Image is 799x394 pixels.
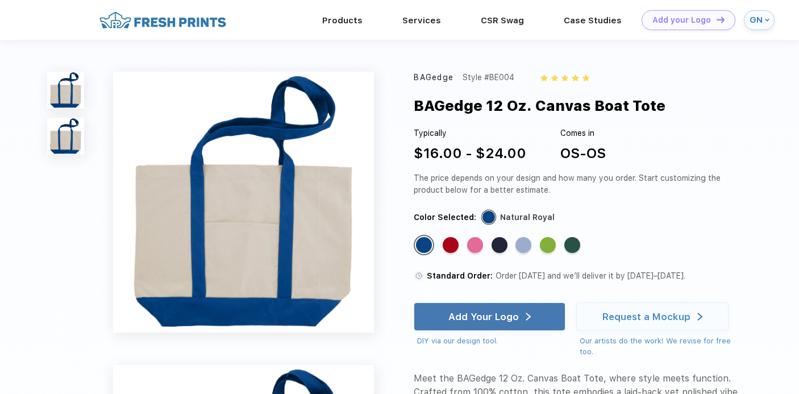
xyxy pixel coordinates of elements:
[448,311,519,322] div: Add Your Logo
[496,271,685,280] span: Order [DATE] and we’ll deliver it by [DATE]–[DATE].
[417,335,565,347] div: DIY via our design tool.
[414,172,741,196] div: The price depends on your design and how many you order. Start customizing the product below for ...
[580,335,741,358] div: Our artists do the work! We revise for free too.
[717,16,725,23] img: DT
[765,18,769,22] img: arrow_down_blue.svg
[582,74,589,81] img: yellow_star.svg
[96,10,230,30] img: fo%20logo%202.webp
[463,72,514,84] div: Style #BE004
[492,237,507,253] div: Natural Navy
[414,271,424,281] img: standard order
[526,313,531,321] img: white arrow
[47,118,84,155] img: func=resize&h=100
[564,237,580,253] div: Natural Forest
[500,211,555,223] div: Natural Royal
[572,74,579,81] img: yellow_star.svg
[602,311,690,322] div: Request a Mockup
[443,237,459,253] div: Natural Red
[652,15,711,25] div: Add your Logo
[427,271,493,280] span: Standard Order:
[697,313,702,321] img: white arrow
[515,237,531,253] div: Natural Light Blue
[414,211,476,223] div: Color Selected:
[551,74,558,81] img: yellow_star.svg
[560,127,606,139] div: Comes in
[47,72,84,109] img: func=resize&h=100
[560,143,606,164] div: OS-OS
[414,143,526,164] div: $16.00 - $24.00
[322,15,363,26] a: Products
[414,72,453,84] div: BAGedge
[561,74,568,81] img: yellow_star.svg
[540,74,547,81] img: yellow_star.svg
[113,72,374,333] img: func=resize&h=640
[414,127,526,139] div: Typically
[467,237,483,253] div: Natural Pink
[414,95,665,117] div: BAGedge 12 Oz. Canvas Boat Tote
[416,237,432,253] div: Natural Royal
[540,237,556,253] div: Natural Lime
[750,15,762,25] div: GN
